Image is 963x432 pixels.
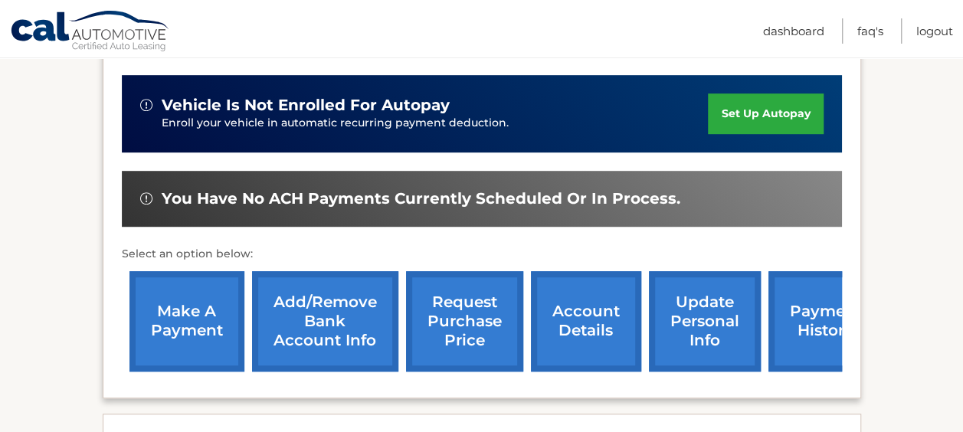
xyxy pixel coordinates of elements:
a: account details [531,271,641,371]
span: You have no ACH payments currently scheduled or in process. [162,189,680,208]
a: Dashboard [763,18,824,44]
span: vehicle is not enrolled for autopay [162,96,450,115]
a: update personal info [649,271,761,371]
p: Enroll your vehicle in automatic recurring payment deduction. [162,115,709,132]
a: Cal Automotive [10,10,171,54]
a: payment history [768,271,883,371]
a: request purchase price [406,271,523,371]
img: alert-white.svg [140,192,152,205]
img: alert-white.svg [140,99,152,111]
a: set up autopay [708,93,823,134]
a: Logout [916,18,953,44]
a: make a payment [129,271,244,371]
a: Add/Remove bank account info [252,271,398,371]
a: FAQ's [857,18,883,44]
p: Select an option below: [122,245,842,263]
